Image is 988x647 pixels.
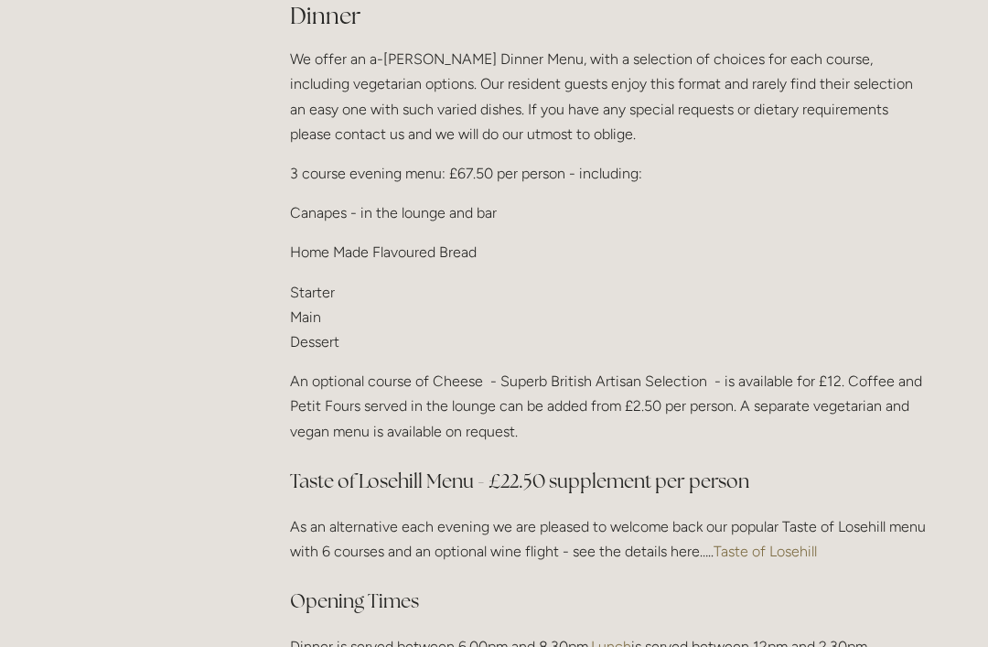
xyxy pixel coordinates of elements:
p: We offer an a-[PERSON_NAME] Dinner Menu, with a selection of choices for each course, including v... [290,47,931,146]
h3: Taste of Losehill Menu - £22.50 supplement per person [290,463,931,500]
p: Canapes - in the lounge and bar [290,200,931,225]
h3: Opening Times [290,583,931,620]
p: Home Made Flavoured Bread [290,240,931,264]
p: An optional course of Cheese - Superb British Artisan Selection - is available for £12. Coffee an... [290,369,931,444]
p: As an alternative each evening we are pleased to welcome back our popular Taste of Losehill menu ... [290,514,931,564]
p: 3 course evening menu: £67.50 per person - including: [290,161,931,186]
p: Starter Main Dessert [290,280,931,355]
a: Taste of Losehill [714,543,817,560]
